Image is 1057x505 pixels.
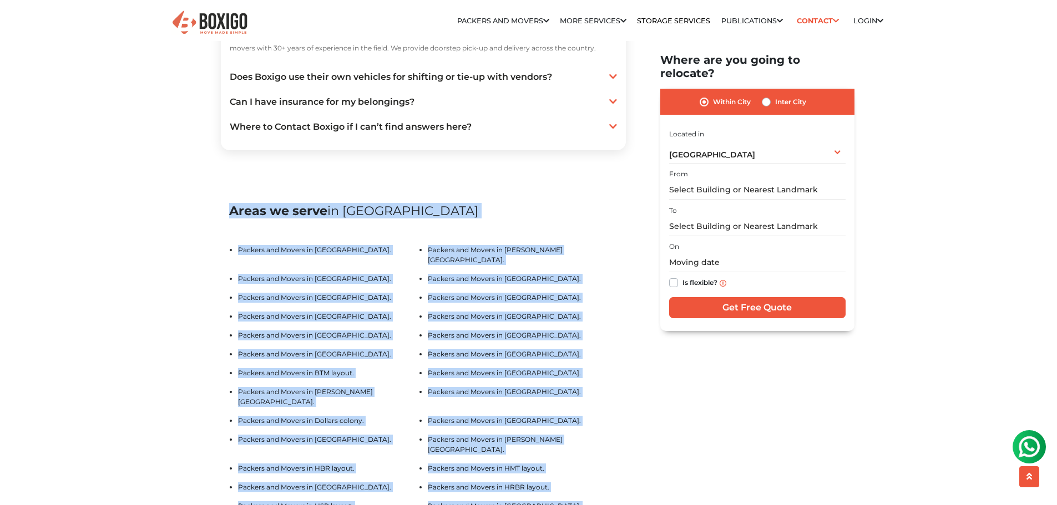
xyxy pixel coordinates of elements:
[669,242,679,252] label: On
[238,416,364,425] a: Packers and Movers in Dollars colony.
[428,293,581,302] a: Packers and Movers in [GEOGRAPHIC_DATA].
[669,150,755,160] span: [GEOGRAPHIC_DATA]
[11,11,33,33] img: whatsapp-icon.svg
[775,95,806,109] label: Inter City
[669,253,846,273] input: Moving date
[238,483,391,491] a: Packers and Movers in [GEOGRAPHIC_DATA].
[238,246,391,254] a: Packers and Movers in [GEOGRAPHIC_DATA].
[560,17,626,25] a: More services
[238,387,373,406] a: Packers and Movers in [PERSON_NAME][GEOGRAPHIC_DATA].
[238,350,391,358] a: Packers and Movers in [GEOGRAPHIC_DATA].
[682,277,717,288] label: Is flexible?
[428,274,581,283] a: Packers and Movers in [GEOGRAPHIC_DATA].
[171,9,249,37] img: Boxigo
[230,95,617,109] a: Can I have insurance for my belongings?
[669,217,846,236] input: Select Building or Nearest Landmark
[428,387,581,396] a: Packers and Movers in [GEOGRAPHIC_DATA].
[720,280,726,287] img: info
[637,17,710,25] a: Storage Services
[669,181,846,200] input: Select Building or Nearest Landmark
[1019,466,1039,487] button: scroll up
[238,312,391,320] a: Packers and Movers in [GEOGRAPHIC_DATA].
[230,120,617,134] a: Where to Contact Boxigo if I can’t find answers here?
[853,17,883,25] a: Login
[721,17,783,25] a: Publications
[238,369,354,377] a: Packers and Movers in BTM layout.
[669,206,677,216] label: To
[230,32,617,54] p: is a one-stop solution for all your packing, moving and storage needs. We are IBA-approved packer...
[669,298,846,319] input: Get Free Quote
[229,203,618,218] h2: Areas we serve
[238,274,391,283] a: Packers and Movers in [GEOGRAPHIC_DATA].
[428,435,563,453] a: Packers and Movers in [PERSON_NAME][GEOGRAPHIC_DATA].
[238,464,355,472] a: Packers and Movers in HBR layout.
[428,369,581,377] a: Packers and Movers in [GEOGRAPHIC_DATA].
[327,203,478,218] span: in [GEOGRAPHIC_DATA]
[713,95,751,109] label: Within City
[669,129,704,139] label: Located in
[238,435,391,443] a: Packers and Movers in [GEOGRAPHIC_DATA].
[428,350,581,358] a: Packers and Movers in [GEOGRAPHIC_DATA].
[457,17,549,25] a: Packers and Movers
[660,53,854,80] h2: Where are you going to relocate?
[428,312,581,320] a: Packers and Movers in [GEOGRAPHIC_DATA].
[238,331,391,339] a: Packers and Movers in [GEOGRAPHIC_DATA].
[428,416,581,425] a: Packers and Movers in [GEOGRAPHIC_DATA].
[238,293,391,302] a: Packers and Movers in [GEOGRAPHIC_DATA].
[428,464,544,472] a: Packers and Movers in HMT layout.
[669,170,688,180] label: From
[428,483,549,491] a: Packers and Movers in HRBR layout.
[428,331,581,339] a: Packers and Movers in [GEOGRAPHIC_DATA].
[793,12,843,29] a: Contact
[428,246,563,264] a: Packers and Movers in [PERSON_NAME][GEOGRAPHIC_DATA].
[230,70,617,84] a: Does Boxigo use their own vehicles for shifting or tie-up with vendors?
